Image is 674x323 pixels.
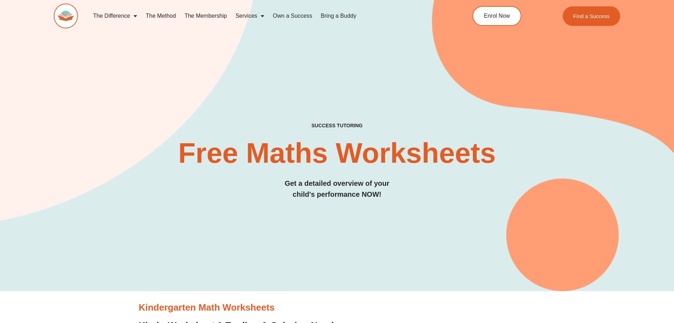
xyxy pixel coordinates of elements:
[573,13,610,19] span: Find a Success
[180,8,231,24] a: The Membership
[139,302,536,314] h3: Kindergarten Math Worksheets
[54,139,621,167] h2: Free Maths Worksheets​
[54,123,621,129] h4: SUCCESS TUTORING​
[89,8,142,24] a: The Difference
[54,178,621,200] h3: Get a detailed overview of your child's performance NOW!
[231,8,268,24] a: Services
[141,8,180,24] a: The Method
[563,6,621,26] a: Find a Success
[89,8,440,24] nav: Menu
[268,8,316,24] a: Own a Success
[316,8,361,24] a: Bring a Buddy
[472,6,521,26] a: Enrol Now
[484,13,510,19] span: Enrol Now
